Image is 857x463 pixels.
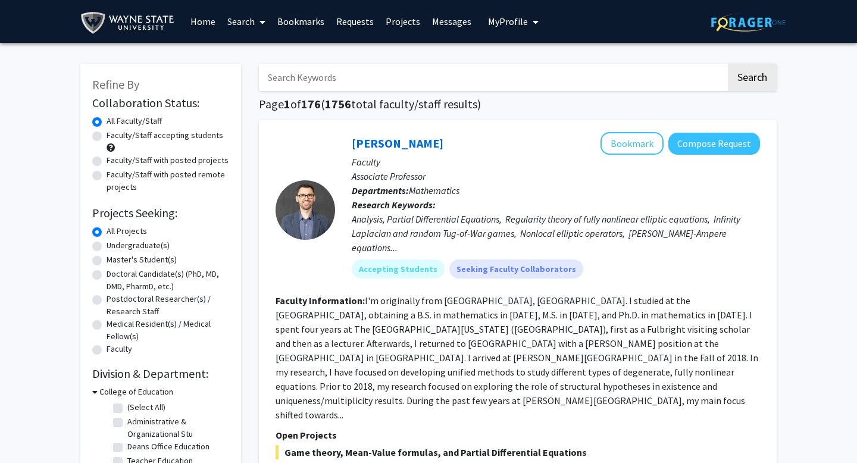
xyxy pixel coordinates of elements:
[80,10,180,36] img: Wayne State University Logo
[728,64,777,91] button: Search
[107,154,229,167] label: Faculty/Staff with posted projects
[107,168,229,193] label: Faculty/Staff with posted remote projects
[92,96,229,110] h2: Collaboration Status:
[600,132,664,155] button: Add Fernando Charro to Bookmarks
[221,1,271,42] a: Search
[330,1,380,42] a: Requests
[352,184,409,196] b: Departments:
[107,268,229,293] label: Doctoral Candidate(s) (PhD, MD, DMD, PharmD, etc.)
[276,295,758,421] fg-read-more: I'm originally from [GEOGRAPHIC_DATA], [GEOGRAPHIC_DATA]. I studied at the [GEOGRAPHIC_DATA], obt...
[276,295,365,306] b: Faculty Information:
[107,129,223,142] label: Faculty/Staff accepting students
[409,184,459,196] span: Mathematics
[92,206,229,220] h2: Projects Seeking:
[107,318,229,343] label: Medical Resident(s) / Medical Fellow(s)
[352,259,445,279] mat-chip: Accepting Students
[352,212,760,255] div: Analysis, Partial Differential Equations, Regularity theory of fully nonlinear elliptic equations...
[107,293,229,318] label: Postdoctoral Researcher(s) / Research Staff
[352,199,436,211] b: Research Keywords:
[127,440,209,453] label: Deans Office Education
[449,259,583,279] mat-chip: Seeking Faculty Collaborators
[107,239,170,252] label: Undergraduate(s)
[711,13,786,32] img: ForagerOne Logo
[301,96,321,111] span: 176
[92,77,139,92] span: Refine By
[107,225,147,237] label: All Projects
[184,1,221,42] a: Home
[259,97,777,111] h1: Page of ( total faculty/staff results)
[99,386,173,398] h3: College of Education
[259,64,726,91] input: Search Keywords
[668,133,760,155] button: Compose Request to Fernando Charro
[488,15,528,27] span: My Profile
[271,1,330,42] a: Bookmarks
[284,96,290,111] span: 1
[325,96,351,111] span: 1756
[352,169,760,183] p: Associate Professor
[127,415,226,440] label: Administrative & Organizational Stu
[127,401,165,414] label: (Select All)
[276,428,760,442] p: Open Projects
[352,136,443,151] a: [PERSON_NAME]
[426,1,477,42] a: Messages
[92,367,229,381] h2: Division & Department:
[352,155,760,169] p: Faculty
[107,115,162,127] label: All Faculty/Staff
[107,254,177,266] label: Master's Student(s)
[276,445,760,459] span: Game theory, Mean-Value formulas, and Partial Differential Equations
[9,409,51,454] iframe: Chat
[380,1,426,42] a: Projects
[107,343,132,355] label: Faculty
